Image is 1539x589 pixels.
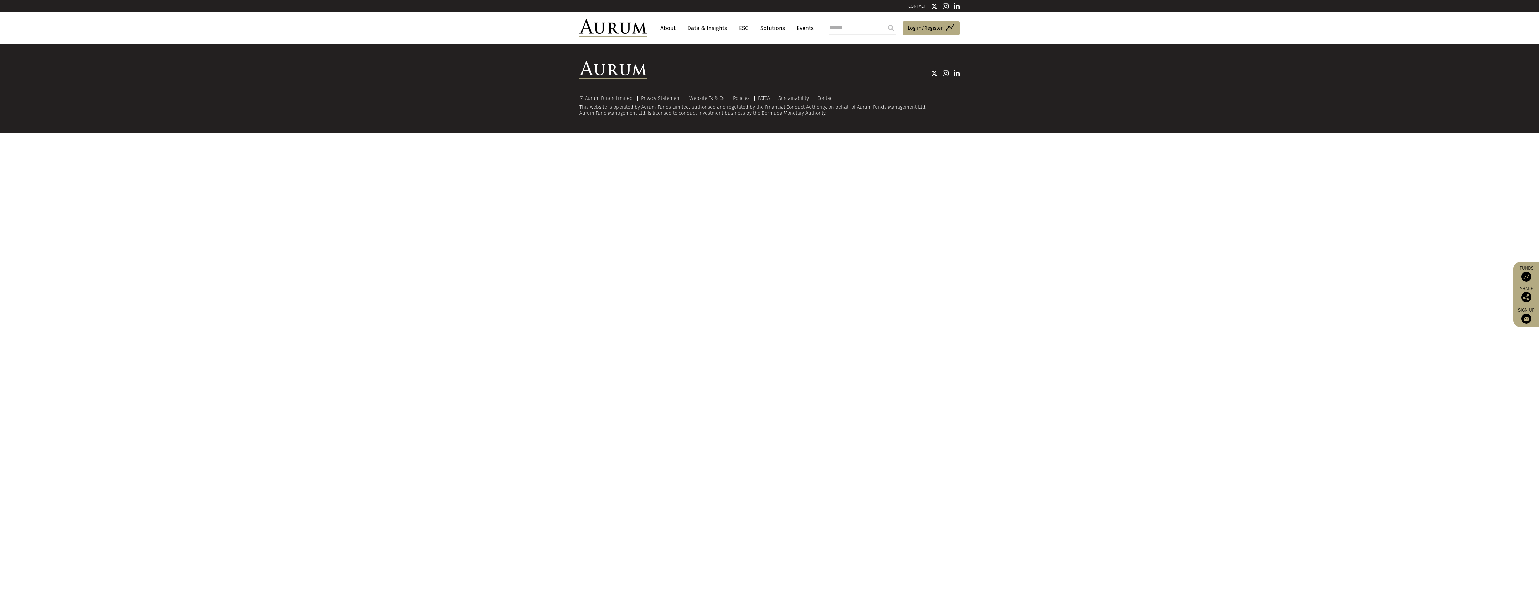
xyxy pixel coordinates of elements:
a: Website Ts & Cs [689,95,724,101]
a: Contact [817,95,834,101]
a: FATCA [758,95,770,101]
a: Events [793,22,814,34]
img: Linkedin icon [954,70,960,77]
a: ESG [736,22,752,34]
img: Twitter icon [931,70,938,77]
img: Instagram icon [943,3,949,10]
div: © Aurum Funds Limited [579,96,636,101]
img: Twitter icon [931,3,938,10]
a: Log in/Register [903,21,960,35]
img: Instagram icon [943,70,949,77]
a: About [657,22,679,34]
a: Policies [733,95,750,101]
a: CONTACT [908,4,926,9]
a: Privacy Statement [641,95,681,101]
div: This website is operated by Aurum Funds Limited, authorised and regulated by the Financial Conduc... [579,95,960,116]
img: Linkedin icon [954,3,960,10]
a: Sustainability [778,95,809,101]
a: Solutions [757,22,788,34]
span: Log in/Register [908,24,943,32]
img: Aurum [579,19,647,37]
a: Data & Insights [684,22,730,34]
input: Submit [884,21,898,35]
img: Aurum Logo [579,61,647,79]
